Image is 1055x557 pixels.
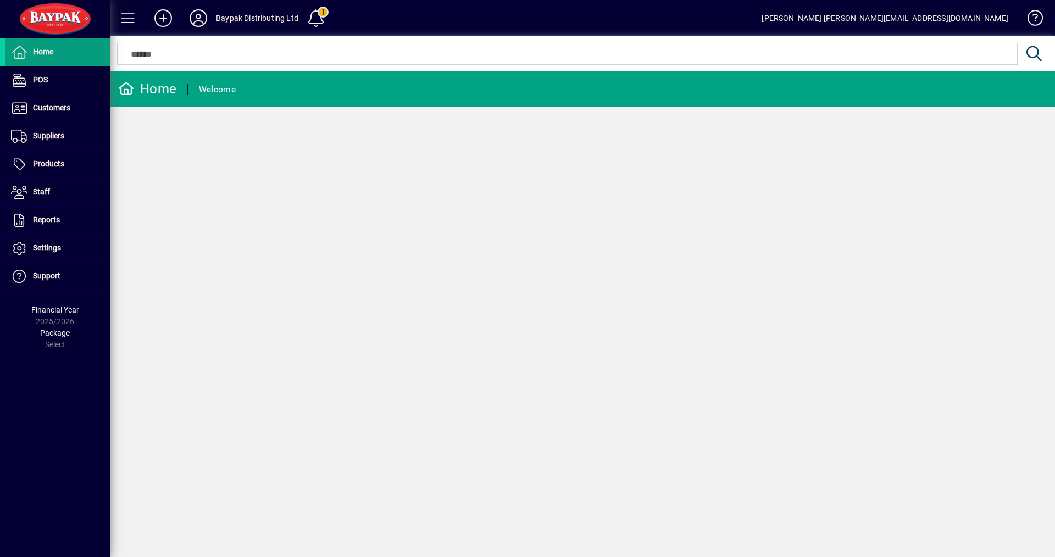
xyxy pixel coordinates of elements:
[31,305,79,314] span: Financial Year
[199,81,236,98] div: Welcome
[33,47,53,56] span: Home
[33,131,64,140] span: Suppliers
[5,179,110,206] a: Staff
[33,75,48,84] span: POS
[146,8,181,28] button: Add
[5,66,110,94] a: POS
[33,271,60,280] span: Support
[33,187,50,196] span: Staff
[1019,2,1041,38] a: Knowledge Base
[762,9,1008,27] div: [PERSON_NAME] [PERSON_NAME][EMAIL_ADDRESS][DOMAIN_NAME]
[40,328,70,337] span: Package
[5,94,110,122] a: Customers
[33,215,60,224] span: Reports
[33,103,70,112] span: Customers
[33,159,64,168] span: Products
[5,151,110,178] a: Products
[181,8,216,28] button: Profile
[216,9,298,27] div: Baypak Distributing Ltd
[5,263,110,290] a: Support
[33,243,61,252] span: Settings
[118,80,176,98] div: Home
[5,235,110,262] a: Settings
[5,122,110,150] a: Suppliers
[5,207,110,234] a: Reports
